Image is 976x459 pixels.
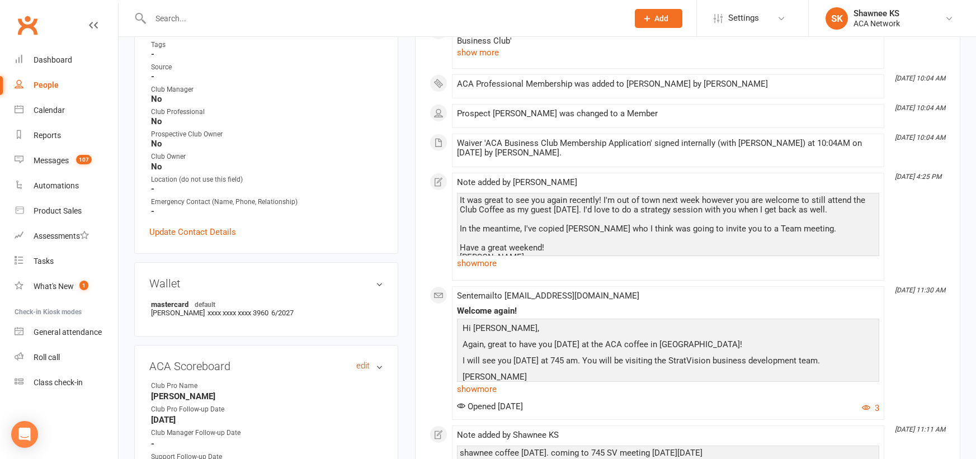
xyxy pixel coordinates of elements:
a: Update Contact Details [149,225,236,239]
div: ACA Network [854,18,900,29]
div: Club Professional [151,107,383,117]
i: [DATE] 11:30 AM [895,286,945,294]
a: show more [457,255,879,271]
strong: - [151,72,383,82]
div: Reports [34,131,61,140]
div: Shawnee KS [854,8,900,18]
input: Search... [147,11,620,26]
i: [DATE] 10:04 AM [895,104,945,112]
div: Roll call [34,353,60,362]
div: Automations [34,181,79,190]
strong: - [151,184,383,194]
a: Automations [15,173,118,198]
button: 3 [862,401,879,415]
div: Emergency Contact (Name, Phone, Relationship) [151,197,383,207]
div: Club Pro Follow-up Date [151,404,243,415]
strong: - [151,49,383,59]
div: It was great to see you again recently! I'm out of town next week however you are welcome to stil... [460,196,876,281]
div: SK [826,7,848,30]
div: Club Pro Name [151,381,243,391]
strong: No [151,94,383,104]
div: Assessments [34,231,89,240]
button: Add [635,9,682,28]
a: Clubworx [13,11,41,39]
div: shawnee coffee [DATE]. coming to 745 SV meeting [DATE][DATE] [460,448,876,458]
p: I will see you [DATE] at 745 am. You will be visiting the StratVision business development team. [460,354,876,370]
a: edit [356,361,370,371]
span: Settings [728,6,759,31]
div: Messages [34,156,69,165]
div: Club Manager [151,84,383,95]
span: 1 [79,281,88,290]
div: Class check-in [34,378,83,387]
i: [DATE] 11:11 AM [895,425,945,433]
div: Product Sales [34,206,82,215]
i: [DATE] 10:04 AM [895,134,945,141]
strong: - [151,206,383,216]
strong: No [151,116,383,126]
div: Note added by [PERSON_NAME] [457,178,879,187]
h3: ACA Scoreboard [149,360,383,372]
div: Open Intercom Messenger [11,421,38,448]
span: 6/2027 [271,309,294,317]
div: Tags [151,40,383,50]
button: show more [457,46,499,59]
h3: Wallet [149,277,383,290]
span: xxxx xxxx xxxx 3960 [208,309,268,317]
div: Club Manager Follow-up Date [151,428,243,438]
span: 107 [76,155,92,164]
strong: - [151,439,383,449]
strong: [DATE] [151,415,383,425]
div: People [34,81,59,89]
strong: No [151,162,383,172]
div: Waiver 'ACA Business Club Membership Application' signed internally (with [PERSON_NAME]) at 10:04... [457,139,879,158]
a: Calendar [15,98,118,123]
div: Club Owner [151,152,383,162]
div: What's New [34,282,74,291]
a: Roll call [15,345,118,370]
span: Sent email to [EMAIL_ADDRESS][DOMAIN_NAME] [457,291,639,301]
a: Messages 107 [15,148,118,173]
li: [PERSON_NAME] [149,298,383,319]
a: show more [457,381,879,397]
span: Add [654,14,668,23]
a: General attendance kiosk mode [15,320,118,345]
div: Prospective Club Owner [151,129,383,140]
a: Assessments [15,224,118,249]
p: Again, great to have you [DATE] at the ACA coffee in [GEOGRAPHIC_DATA]! [460,338,876,354]
div: Source [151,62,383,73]
div: Prospect [PERSON_NAME] was changed to a Member [457,109,879,119]
div: ACA Professional Membership was added to [PERSON_NAME] by [PERSON_NAME] [457,79,879,89]
a: People [15,73,118,98]
a: What's New1 [15,274,118,299]
a: Reports [15,123,118,148]
div: Dashboard [34,55,72,64]
a: Class kiosk mode [15,370,118,395]
div: Welcome again! [457,306,879,316]
p: Hi [PERSON_NAME], [460,321,876,338]
div: Tasks [34,257,54,266]
div: Calendar [34,106,65,115]
strong: [PERSON_NAME] [151,391,383,401]
i: [DATE] 4:25 PM [895,173,941,181]
p: [PERSON_NAME] [460,370,876,386]
span: Opened [DATE] [457,401,523,411]
div: Location (do not use this field) [151,174,383,185]
div: General attendance [34,328,102,337]
span: default [191,300,219,309]
a: Tasks [15,249,118,274]
div: Note added by Shawnee KS [457,430,879,440]
strong: mastercard [151,300,378,309]
a: Dashboard [15,48,118,73]
i: [DATE] 10:04 AM [895,74,945,82]
strong: No [151,139,383,149]
a: Product Sales [15,198,118,224]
